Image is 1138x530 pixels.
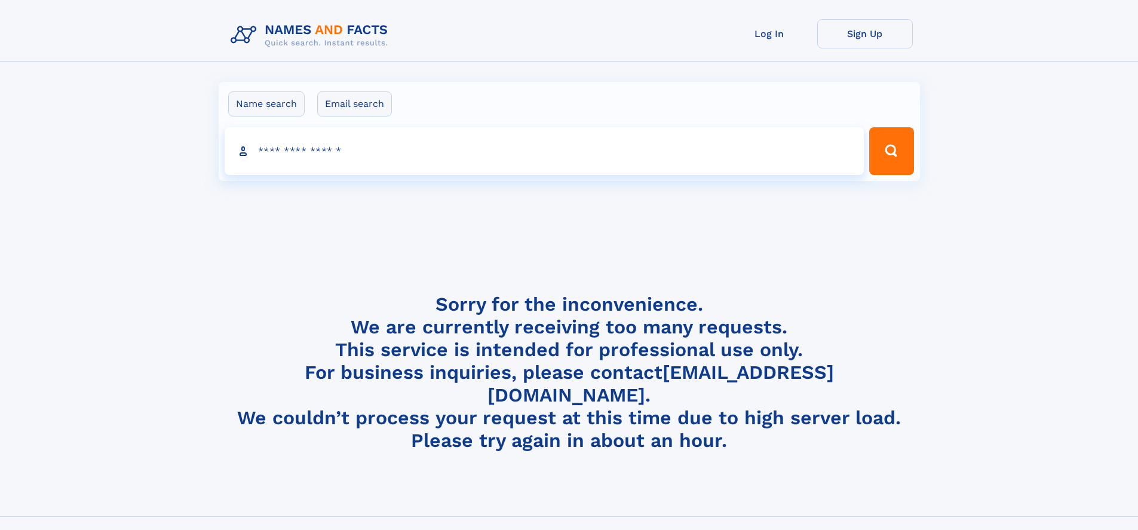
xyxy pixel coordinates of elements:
[226,293,913,452] h4: Sorry for the inconvenience. We are currently receiving too many requests. This service is intend...
[722,19,817,48] a: Log In
[228,91,305,117] label: Name search
[225,127,864,175] input: search input
[317,91,392,117] label: Email search
[869,127,913,175] button: Search Button
[817,19,913,48] a: Sign Up
[487,361,834,406] a: [EMAIL_ADDRESS][DOMAIN_NAME]
[226,19,398,51] img: Logo Names and Facts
